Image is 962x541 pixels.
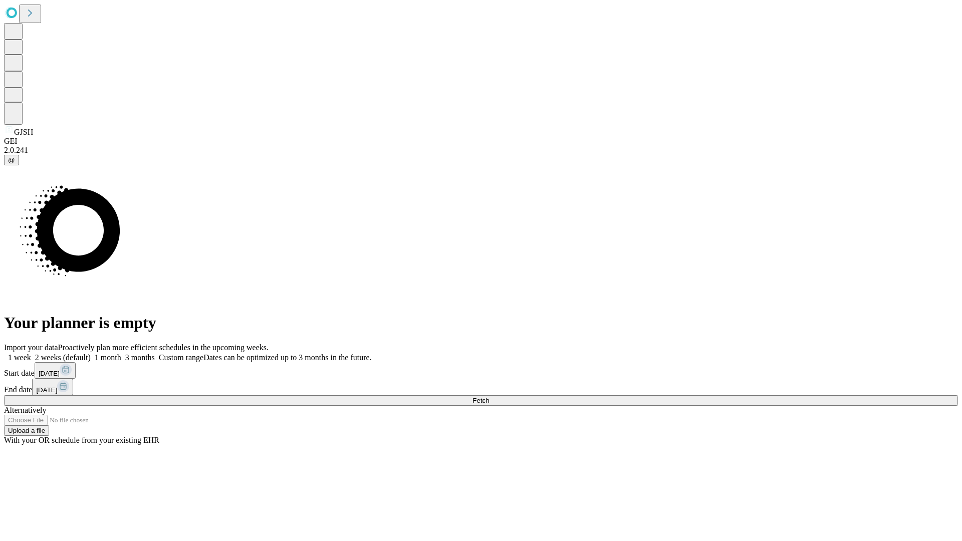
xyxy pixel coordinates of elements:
span: Import your data [4,343,58,352]
span: [DATE] [36,386,57,394]
div: GEI [4,137,958,146]
h1: Your planner is empty [4,314,958,332]
span: With your OR schedule from your existing EHR [4,436,159,444]
button: Fetch [4,395,958,406]
button: Upload a file [4,425,49,436]
span: Fetch [472,397,489,404]
span: GJSH [14,128,33,136]
div: 2.0.241 [4,146,958,155]
span: 1 month [95,353,121,362]
div: End date [4,379,958,395]
span: @ [8,156,15,164]
button: @ [4,155,19,165]
span: Custom range [159,353,203,362]
button: [DATE] [35,362,76,379]
span: [DATE] [39,370,60,377]
span: Alternatively [4,406,46,414]
span: 1 week [8,353,31,362]
div: Start date [4,362,958,379]
span: 2 weeks (default) [35,353,91,362]
span: 3 months [125,353,155,362]
span: Dates can be optimized up to 3 months in the future. [203,353,371,362]
button: [DATE] [32,379,73,395]
span: Proactively plan more efficient schedules in the upcoming weeks. [58,343,269,352]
